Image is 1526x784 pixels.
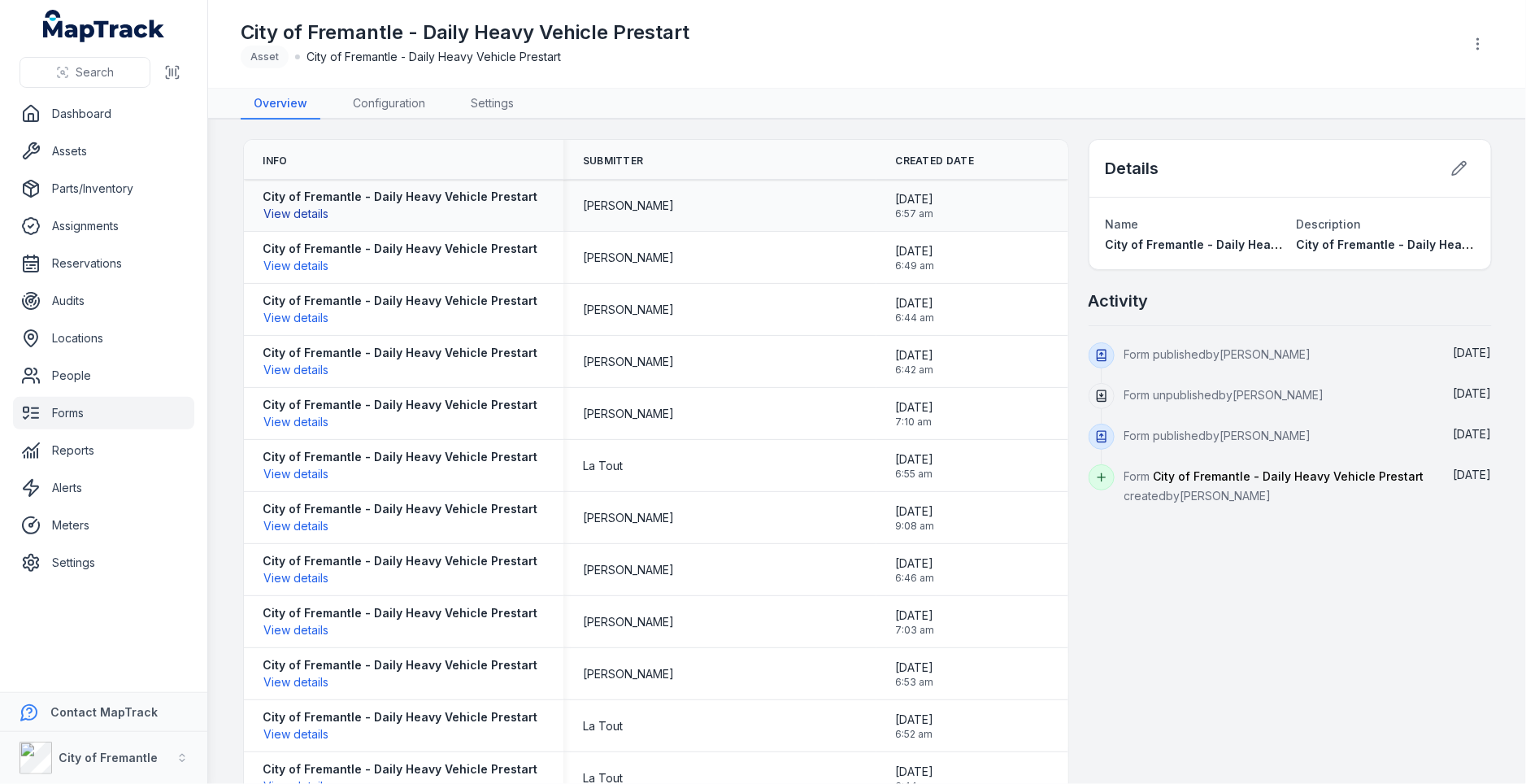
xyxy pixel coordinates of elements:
[263,309,330,327] button: View details
[896,572,935,585] span: 6:46 am
[896,712,934,728] span: [DATE]
[583,510,674,526] span: [PERSON_NAME]
[896,207,934,220] span: 6:57 am
[583,406,674,422] span: [PERSON_NAME]
[13,247,194,280] a: Reservations
[896,399,934,429] time: 14/10/2025, 7:10:04 am
[13,135,194,168] a: Assets
[896,347,934,377] time: 15/10/2025, 6:42:59 am
[263,155,288,168] span: Info
[263,501,538,517] strong: City of Fremantle - Daily Heavy Vehicle Prestart
[1454,386,1492,400] time: 03/10/2025, 9:14:47 am
[263,553,538,569] strong: City of Fremantle - Daily Heavy Vehicle Prestart
[241,20,689,46] h1: City of Fremantle - Daily Heavy Vehicle Prestart
[896,660,934,676] span: [DATE]
[1124,388,1324,402] span: Form unpublished by [PERSON_NAME]
[263,725,330,743] button: View details
[458,89,527,120] a: Settings
[13,509,194,542] a: Meters
[1106,217,1139,231] span: Name
[263,709,538,725] strong: City of Fremantle - Daily Heavy Vehicle Prestart
[896,608,935,624] span: [DATE]
[1454,346,1492,359] span: [DATE]
[13,434,194,467] a: Reports
[263,449,538,465] strong: City of Fremantle - Daily Heavy Vehicle Prestart
[263,293,538,309] strong: City of Fremantle - Daily Heavy Vehicle Prestart
[263,397,538,413] strong: City of Fremantle - Daily Heavy Vehicle Prestart
[896,451,934,468] span: [DATE]
[583,666,674,682] span: [PERSON_NAME]
[896,364,934,377] span: 6:42 am
[263,761,538,777] strong: City of Fremantle - Daily Heavy Vehicle Prestart
[263,189,538,205] strong: City of Fremantle - Daily Heavy Vehicle Prestart
[896,451,934,481] time: 14/10/2025, 6:55:27 am
[13,397,194,429] a: Forms
[896,728,934,741] span: 6:52 am
[896,468,934,481] span: 6:55 am
[13,98,194,130] a: Dashboard
[896,259,935,272] span: 6:49 am
[583,198,674,214] span: [PERSON_NAME]
[896,295,935,324] time: 15/10/2025, 6:44:10 am
[13,472,194,504] a: Alerts
[340,89,438,120] a: Configuration
[1124,429,1311,442] span: Form published by [PERSON_NAME]
[263,465,330,483] button: View details
[896,520,935,533] span: 9:08 am
[583,562,674,578] span: [PERSON_NAME]
[43,10,165,42] a: MapTrack
[896,503,935,520] span: [DATE]
[583,614,674,630] span: [PERSON_NAME]
[896,311,935,324] span: 6:44 am
[1454,427,1492,441] span: [DATE]
[896,191,934,207] span: [DATE]
[583,302,674,318] span: [PERSON_NAME]
[307,49,561,65] span: City of Fremantle - Daily Heavy Vehicle Prestart
[583,354,674,370] span: [PERSON_NAME]
[896,624,935,637] span: 7:03 am
[1124,469,1424,503] span: Form created by [PERSON_NAME]
[263,361,330,379] button: View details
[263,517,330,535] button: View details
[896,555,935,585] time: 13/10/2025, 6:46:50 am
[896,155,975,168] span: Created Date
[20,57,150,88] button: Search
[896,243,935,272] time: 15/10/2025, 6:49:53 am
[1454,427,1492,441] time: 23/09/2025, 4:47:22 pm
[13,172,194,205] a: Parts/Inventory
[1106,157,1159,180] h2: Details
[896,399,934,416] span: [DATE]
[583,155,644,168] span: Submitter
[1454,386,1492,400] span: [DATE]
[896,555,935,572] span: [DATE]
[1154,469,1424,483] span: City of Fremantle - Daily Heavy Vehicle Prestart
[896,416,934,429] span: 7:10 am
[241,46,289,68] div: Asset
[896,243,935,259] span: [DATE]
[583,718,623,734] span: La Tout
[263,569,330,587] button: View details
[896,660,934,689] time: 10/10/2025, 6:53:50 am
[263,657,538,673] strong: City of Fremantle - Daily Heavy Vehicle Prestart
[1454,468,1492,481] time: 23/09/2025, 4:32:15 pm
[263,605,538,621] strong: City of Fremantle - Daily Heavy Vehicle Prestart
[1297,217,1362,231] span: Description
[50,705,158,719] strong: Contact MapTrack
[263,205,330,223] button: View details
[583,250,674,266] span: [PERSON_NAME]
[263,673,330,691] button: View details
[76,64,114,81] span: Search
[896,295,935,311] span: [DATE]
[1454,346,1492,359] time: 03/10/2025, 2:41:56 pm
[59,751,158,764] strong: City of Fremantle
[1454,468,1492,481] span: [DATE]
[263,257,330,275] button: View details
[896,191,934,220] time: 15/10/2025, 6:57:06 am
[241,89,320,120] a: Overview
[1124,347,1311,361] span: Form published by [PERSON_NAME]
[1106,237,1380,251] span: City of Fremantle - Daily Heavy Vehicle Prestart
[13,547,194,579] a: Settings
[13,210,194,242] a: Assignments
[583,458,623,474] span: La Tout
[896,676,934,689] span: 6:53 am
